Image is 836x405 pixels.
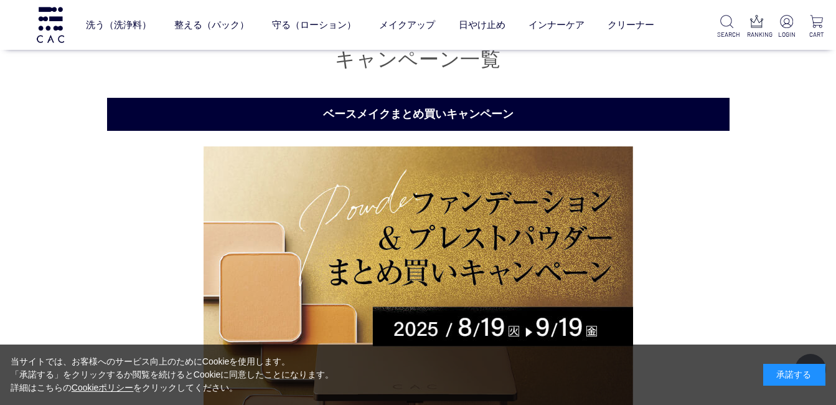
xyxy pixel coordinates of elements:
p: RANKING [747,30,766,39]
p: LOGIN [777,30,796,39]
p: CART [807,30,826,39]
div: 承諾する [763,364,825,386]
a: 洗う（洗浄料） [86,8,151,41]
a: SEARCH [717,15,736,39]
h2: ベースメイクまとめ買いキャンペーン [107,98,730,131]
a: クリーナー [608,8,654,41]
a: Cookieポリシー [72,383,134,393]
a: 守る（ローション） [272,8,356,41]
a: RANKING [747,15,766,39]
a: CART [807,15,826,39]
a: インナーケア [528,8,585,41]
p: SEARCH [717,30,736,39]
a: メイクアップ [379,8,435,41]
a: 整える（パック） [174,8,249,41]
a: LOGIN [777,15,796,39]
div: 当サイトでは、お客様へのサービス向上のためにCookieを使用します。 「承諾する」をクリックするか閲覧を続けるとCookieに同意したことになります。 詳細はこちらの をクリックしてください。 [11,355,334,394]
img: logo [35,7,66,42]
a: 日やけ止め [459,8,505,41]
